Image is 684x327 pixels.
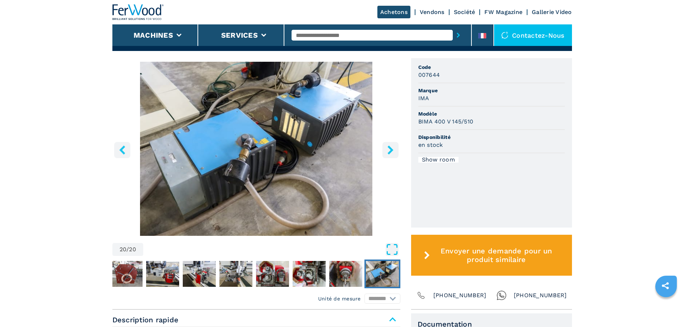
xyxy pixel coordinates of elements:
span: [PHONE_NUMBER] [514,290,567,300]
span: 20 [120,247,127,252]
button: Go to Slide 19 [328,260,364,288]
img: 1e7e4f7f8f3040c5e9dbae0881b91741 [366,261,399,287]
img: b9a8628872d7dc3eeef66c9ead7a4f01 [329,261,362,287]
button: Go to Slide 17 [255,260,290,288]
a: Gallerie Video [532,9,572,15]
img: e24157b4d62570a19026a9e4aff985e1 [293,261,326,287]
button: Open Fullscreen [145,243,399,256]
img: d63914b14e9ecf7ece1cd3e393c189d2 [146,261,179,287]
button: Services [221,31,258,39]
button: Go to Slide 16 [218,260,254,288]
a: Société [454,9,475,15]
button: Envoyer une demande pour un produit similaire [411,235,572,276]
img: Ferwood [112,4,164,20]
img: Contactez-nous [501,32,508,39]
button: submit-button [453,27,464,43]
button: Go to Slide 15 [181,260,217,288]
h3: BIMA 400 V 145/510 [418,117,474,126]
span: Marque [418,87,565,94]
button: Go to Slide 18 [291,260,327,288]
button: Machines [134,31,173,39]
span: 20 [129,247,136,252]
h3: IMA [418,94,429,102]
div: Go to Slide 20 [112,62,400,236]
button: Go to Slide 20 [364,260,400,288]
img: Whatsapp [497,290,507,300]
a: sharethis [656,277,674,295]
button: Go to Slide 14 [145,260,181,288]
span: [PHONE_NUMBER] [433,290,487,300]
em: Unité de mesure [318,295,361,302]
button: right-button [382,142,399,158]
span: Disponibilité [418,134,565,141]
span: Envoyer une demande pour un produit similaire [433,247,560,264]
span: / [126,247,129,252]
a: Achetons [377,6,410,18]
button: Go to Slide 13 [108,260,144,288]
button: left-button [114,142,130,158]
span: Modèle [418,110,565,117]
span: Description rapide [112,313,400,326]
div: Contactez-nous [494,24,572,46]
a: Vendons [420,9,445,15]
h3: 007644 [418,71,440,79]
img: 90b705da172bef00b89460e10f7283d9 [219,261,252,287]
img: d932ae9f818f68d874918d36036515a4 [256,261,289,287]
iframe: Chat [653,295,679,322]
span: Code [418,64,565,71]
img: 8f3fb0ce3741e5b31d79702c473dd10a [110,261,143,287]
img: Phone [416,290,426,300]
h3: en stock [418,141,443,149]
img: a4cb82cf899e9ef034bb25fc985f916a [183,261,216,287]
a: FW Magazine [484,9,522,15]
div: Show room [418,157,459,163]
img: Centre De Placage De Chants IMA BIMA 400 V 145/510 [112,62,400,236]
